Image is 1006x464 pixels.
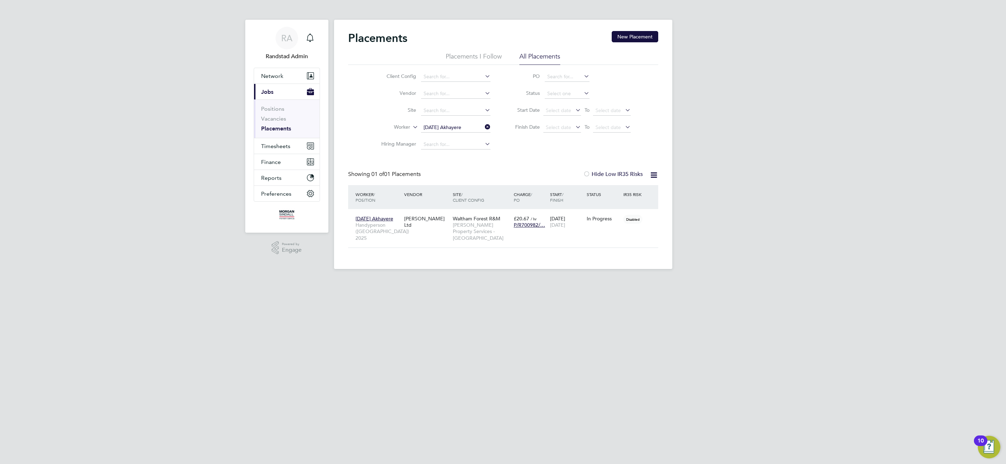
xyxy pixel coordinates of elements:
[545,89,590,99] input: Select one
[508,73,540,79] label: PO
[376,73,416,79] label: Client Config
[421,123,490,133] input: Search for...
[254,84,320,99] button: Jobs
[508,124,540,130] label: Finish Date
[582,105,592,115] span: To
[453,215,500,222] span: Waltham Forest R&M
[356,191,375,203] span: / Position
[587,215,620,222] div: In Progress
[254,68,320,84] button: Network
[254,138,320,154] button: Timesheets
[546,107,571,114] span: Select date
[508,90,540,96] label: Status
[977,441,984,450] div: 10
[402,188,451,201] div: Vendor
[261,115,286,122] a: Vacancies
[370,124,410,131] label: Worker
[421,106,490,116] input: Search for...
[261,88,273,95] span: Jobs
[371,171,421,178] span: 01 Placements
[583,171,643,178] label: Hide Low IR35 Risks
[978,436,1000,458] button: Open Resource Center, 10 new notifications
[254,154,320,170] button: Finance
[254,52,320,61] span: Randstad Admin
[595,107,621,114] span: Select date
[371,171,384,178] span: 01 of
[261,125,291,132] a: Placements
[451,188,512,206] div: Site
[272,241,302,255] a: Powered byEngage
[514,222,545,228] span: P/R700982/…
[545,72,590,82] input: Search for...
[585,188,622,201] div: Status
[421,140,490,149] input: Search for...
[261,73,283,79] span: Network
[281,33,292,43] span: RA
[612,31,658,42] button: New Placement
[282,241,302,247] span: Powered by
[261,190,291,197] span: Preferences
[421,72,490,82] input: Search for...
[514,191,532,203] span: / PO
[354,212,658,218] a: [DATE] AkhayereHandyperson ([GEOGRAPHIC_DATA]) 2025[PERSON_NAME] LtdWaltham Forest R&M[PERSON_NAM...
[356,222,401,241] span: Handyperson ([GEOGRAPHIC_DATA]) 2025
[508,107,540,113] label: Start Date
[453,222,510,241] span: [PERSON_NAME] Property Services - [GEOGRAPHIC_DATA]
[453,191,484,203] span: / Client Config
[254,209,320,220] a: Go to home page
[261,175,282,181] span: Reports
[348,31,407,45] h2: Placements
[519,52,560,65] li: All Placements
[261,159,281,165] span: Finance
[254,186,320,201] button: Preferences
[446,52,502,65] li: Placements I Follow
[550,222,565,228] span: [DATE]
[514,215,529,222] span: £20.67
[245,20,328,233] nav: Main navigation
[548,212,585,232] div: [DATE]
[595,124,621,130] span: Select date
[531,216,537,221] span: / hr
[546,124,571,130] span: Select date
[421,89,490,99] input: Search for...
[261,143,290,149] span: Timesheets
[254,27,320,61] a: RARandstad Admin
[622,188,646,201] div: IR35 Risk
[548,188,585,206] div: Start
[550,191,563,203] span: / Finish
[278,209,295,220] img: morgansindallpropertyservices-logo-retina.png
[582,122,592,132] span: To
[282,247,302,253] span: Engage
[354,188,402,206] div: Worker
[254,170,320,185] button: Reports
[254,99,320,138] div: Jobs
[512,188,549,206] div: Charge
[356,215,393,222] span: [DATE] Akhayere
[376,90,416,96] label: Vendor
[261,105,284,112] a: Positions
[348,171,422,178] div: Showing
[623,215,642,224] span: Disabled
[376,107,416,113] label: Site
[402,212,451,232] div: [PERSON_NAME] Ltd
[376,141,416,147] label: Hiring Manager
